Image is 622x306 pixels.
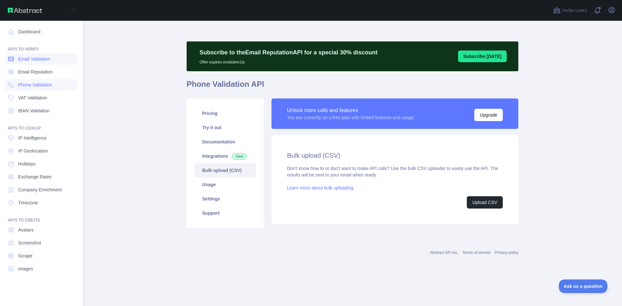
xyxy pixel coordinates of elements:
[467,196,503,209] button: Upload CSV
[287,114,414,121] div: You are currently on a free plan with limited features and usage
[287,185,353,190] a: Learn more about bulk uploading
[5,171,78,183] a: Exchange Rates
[5,263,78,275] a: Images
[5,145,78,157] a: IP Geolocation
[194,149,256,163] a: Integrations New
[187,79,518,95] h1: Phone Validation API
[5,158,78,170] a: Holidays
[194,135,256,149] a: Documentation
[287,151,503,160] h2: Bulk upload (CSV)
[18,253,32,259] span: Scrape
[18,199,38,206] span: Timezone
[287,107,414,114] div: Unlock more calls and features
[18,82,52,88] span: Phone Validation
[5,53,78,65] a: Email Validation
[5,105,78,117] a: IBAN Validation
[18,95,47,101] span: VAT Validation
[5,92,78,104] a: VAT Validation
[18,135,47,141] span: IP Intelligence
[5,39,78,52] div: API'S TO VERIFY
[5,250,78,262] a: Scrape
[5,66,78,78] a: Email Reputation
[194,192,256,206] a: Settings
[18,266,33,272] span: Images
[562,7,587,14] span: Invite users
[5,184,78,196] a: Company Enrichment
[18,161,36,167] span: Holidays
[5,210,78,223] div: API'S TO CREATE
[559,279,609,293] iframe: Toggle Customer Support
[462,250,490,255] a: Terms of service
[5,197,78,209] a: Timezone
[5,26,78,38] a: Dashboard
[18,56,50,62] span: Email Validation
[18,227,33,233] span: Avatars
[458,51,507,62] button: Subscribe [DATE]
[495,250,518,255] a: Privacy policy
[8,8,42,13] img: Abstract API
[5,132,78,144] a: IP Intelligence
[200,48,377,57] p: Subscribe to the Email Reputation API for a special 30 % discount
[194,206,256,220] a: Support
[232,153,247,160] span: New
[18,174,52,180] span: Exchange Rates
[18,69,53,75] span: Email Reputation
[194,120,256,135] a: Try it out
[5,237,78,249] a: Screenshot
[194,177,256,192] a: Usage
[474,109,503,121] button: Upgrade
[430,250,459,255] a: Abstract API Inc.
[552,5,588,16] button: Invite users
[18,108,50,114] span: IBAN Validation
[194,106,256,120] a: Pricing
[194,163,256,177] a: Bulk upload (CSV)
[18,187,62,193] span: Company Enrichment
[18,148,48,154] span: IP Geolocation
[200,57,377,65] p: Offer expires on ottobre 1st.
[5,224,78,236] a: Avatars
[5,118,78,131] div: API'S TO LOOKUP
[18,240,41,246] span: Screenshot
[287,165,503,209] div: Don't know how to or don't want to make API calls? Use the bulk CSV uploader to easily use the AP...
[5,79,78,91] a: Phone Validation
